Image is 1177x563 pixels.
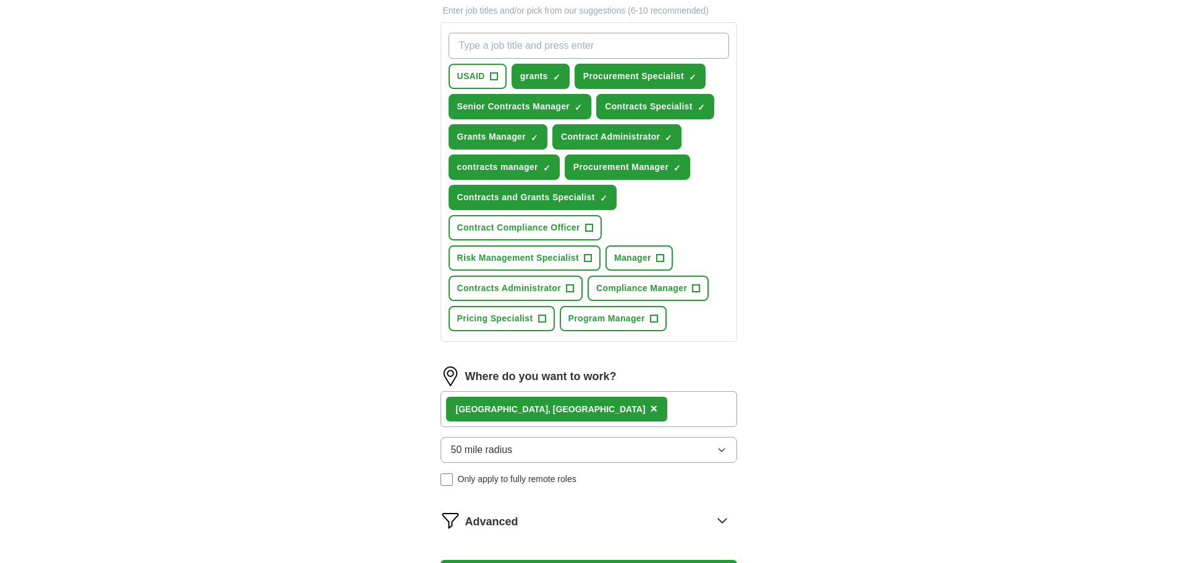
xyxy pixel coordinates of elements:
span: Compliance Manager [596,282,687,295]
span: grants [520,70,548,83]
span: × [650,402,657,415]
button: Manager [605,245,673,271]
input: Only apply to fully remote roles [441,473,453,486]
img: location.png [441,366,460,386]
span: Manager [614,252,651,265]
p: Enter job titles and/or pick from our suggestions (6-10 recommended) [441,4,737,17]
span: Contracts and Grants Specialist [457,191,595,204]
button: Contracts Specialist✓ [596,94,714,119]
span: Procurement Manager [573,161,669,174]
div: [GEOGRAPHIC_DATA], [GEOGRAPHIC_DATA] [456,403,646,416]
span: Program Manager [568,312,645,325]
span: ✓ [600,193,607,203]
button: contracts manager✓ [449,155,560,180]
button: Contract Administrator✓ [552,124,681,150]
span: USAID [457,70,485,83]
span: Pricing Specialist [457,312,533,325]
span: contracts manager [457,161,538,174]
span: Senior Contracts Manager [457,100,570,113]
button: 50 mile radius [441,437,737,463]
button: Procurement Manager✓ [565,155,690,180]
span: Advanced [465,514,518,530]
input: Type a job title and press enter [449,33,729,59]
span: ✓ [673,163,681,173]
button: Contract Compliance Officer [449,215,602,240]
button: Procurement Specialist✓ [575,64,706,89]
span: Risk Management Specialist [457,252,579,265]
button: Grants Manager✓ [449,124,548,150]
button: Compliance Manager [588,276,709,301]
button: Senior Contracts Manager✓ [449,94,592,119]
button: Contracts Administrator [449,276,583,301]
span: ✓ [543,163,551,173]
span: 50 mile radius [451,442,513,457]
span: Only apply to fully remote roles [458,473,576,486]
span: Contracts Specialist [605,100,693,113]
span: ✓ [575,103,582,112]
span: ✓ [698,103,705,112]
button: grants✓ [512,64,570,89]
span: Contract Administrator [561,130,660,143]
button: × [650,400,657,418]
img: filter [441,510,460,530]
button: Risk Management Specialist [449,245,601,271]
span: Grants Manager [457,130,526,143]
span: ✓ [665,133,672,143]
button: Contracts and Grants Specialist✓ [449,185,617,210]
span: Procurement Specialist [583,70,684,83]
button: Program Manager [560,306,667,331]
button: USAID [449,64,507,89]
span: Contract Compliance Officer [457,221,580,234]
span: Contracts Administrator [457,282,562,295]
button: Pricing Specialist [449,306,555,331]
label: Where do you want to work? [465,368,617,385]
span: ✓ [689,72,696,82]
span: ✓ [531,133,538,143]
span: ✓ [553,72,560,82]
